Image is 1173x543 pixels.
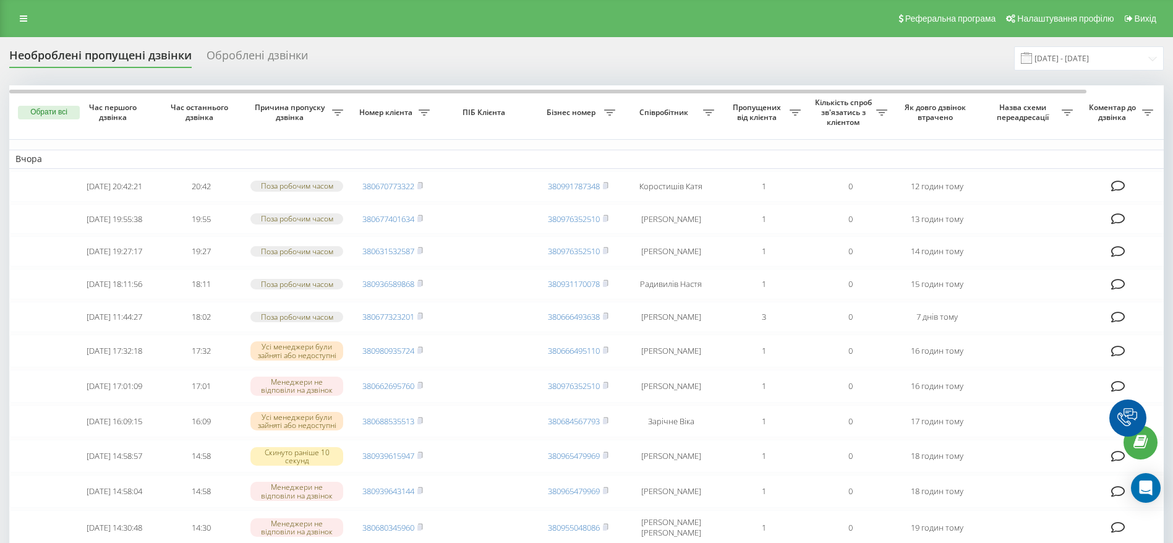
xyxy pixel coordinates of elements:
[71,269,158,299] td: [DATE] 18:11:56
[207,49,308,68] div: Оброблені дзвінки
[720,171,807,202] td: 1
[548,522,600,533] a: 380955048086
[621,370,720,403] td: [PERSON_NAME]
[362,213,414,224] a: 380677401634
[81,103,148,122] span: Час першого дзвінка
[362,380,414,391] a: 380662695760
[362,450,414,461] a: 380939615947
[720,269,807,299] td: 1
[548,450,600,461] a: 380965479969
[807,269,894,299] td: 0
[1017,14,1114,24] span: Налаштування профілю
[807,171,894,202] td: 0
[71,302,158,332] td: [DATE] 11:44:27
[158,440,244,472] td: 14:58
[158,269,244,299] td: 18:11
[621,171,720,202] td: Коростишів Катя
[250,447,343,466] div: Скинуто раніше 10 секунд
[158,335,244,367] td: 17:32
[250,377,343,395] div: Менеджери не відповіли на дзвінок
[362,311,414,322] a: 380677323201
[807,204,894,234] td: 0
[362,345,414,356] a: 380980935724
[894,302,980,332] td: 7 днів тому
[548,311,600,322] a: 380666493638
[362,278,414,289] a: 380936589868
[894,269,980,299] td: 15 годин тому
[621,475,720,508] td: [PERSON_NAME]
[158,370,244,403] td: 17:01
[807,302,894,332] td: 0
[250,482,343,500] div: Менеджери не відповіли на дзвінок
[362,181,414,192] a: 380670773322
[548,380,600,391] a: 380976352510
[548,213,600,224] a: 380976352510
[628,108,703,118] span: Співробітник
[362,246,414,257] a: 380631532587
[894,171,980,202] td: 12 годин тому
[894,475,980,508] td: 18 годин тому
[986,103,1062,122] span: Назва схеми переадресації
[158,302,244,332] td: 18:02
[250,103,332,122] span: Причина пропуску дзвінка
[548,181,600,192] a: 380991787348
[813,98,876,127] span: Кількість спроб зв'язатись з клієнтом
[894,335,980,367] td: 16 годин тому
[1085,103,1142,122] span: Коментар до дзвінка
[356,108,419,118] span: Номер клієнта
[720,236,807,267] td: 1
[807,335,894,367] td: 0
[250,213,343,224] div: Поза робочим часом
[71,475,158,508] td: [DATE] 14:58:04
[71,335,158,367] td: [DATE] 17:32:18
[720,302,807,332] td: 3
[71,236,158,267] td: [DATE] 19:27:17
[621,405,720,438] td: Зарічне Віка
[548,416,600,427] a: 380684567793
[894,236,980,267] td: 14 годин тому
[362,416,414,427] a: 380688535513
[362,522,414,533] a: 380680345960
[168,103,234,122] span: Час останнього дзвінка
[548,246,600,257] a: 380976352510
[250,246,343,257] div: Поза робочим часом
[905,14,996,24] span: Реферальна програма
[9,49,192,68] div: Необроблені пропущені дзвінки
[548,278,600,289] a: 380931170078
[250,518,343,537] div: Менеджери не відповіли на дзвінок
[894,370,980,403] td: 16 годин тому
[158,405,244,438] td: 16:09
[250,312,343,322] div: Поза робочим часом
[71,370,158,403] td: [DATE] 17:01:09
[548,485,600,497] a: 380965479969
[71,171,158,202] td: [DATE] 20:42:21
[362,485,414,497] a: 380939643144
[446,108,524,118] span: ПІБ Клієнта
[71,204,158,234] td: [DATE] 19:55:38
[621,440,720,472] td: [PERSON_NAME]
[720,335,807,367] td: 1
[621,204,720,234] td: [PERSON_NAME]
[548,345,600,356] a: 380666495110
[903,103,970,122] span: Як довго дзвінок втрачено
[71,405,158,438] td: [DATE] 16:09:15
[621,302,720,332] td: [PERSON_NAME]
[621,335,720,367] td: [PERSON_NAME]
[720,204,807,234] td: 1
[250,341,343,360] div: Усі менеджери були зайняті або недоступні
[807,440,894,472] td: 0
[720,405,807,438] td: 1
[720,440,807,472] td: 1
[621,236,720,267] td: [PERSON_NAME]
[1135,14,1156,24] span: Вихід
[158,171,244,202] td: 20:42
[720,475,807,508] td: 1
[250,181,343,191] div: Поза робочим часом
[71,440,158,472] td: [DATE] 14:58:57
[807,236,894,267] td: 0
[250,412,343,430] div: Усі менеджери були зайняті або недоступні
[727,103,790,122] span: Пропущених від клієнта
[158,475,244,508] td: 14:58
[894,440,980,472] td: 18 годин тому
[18,106,80,119] button: Обрати всі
